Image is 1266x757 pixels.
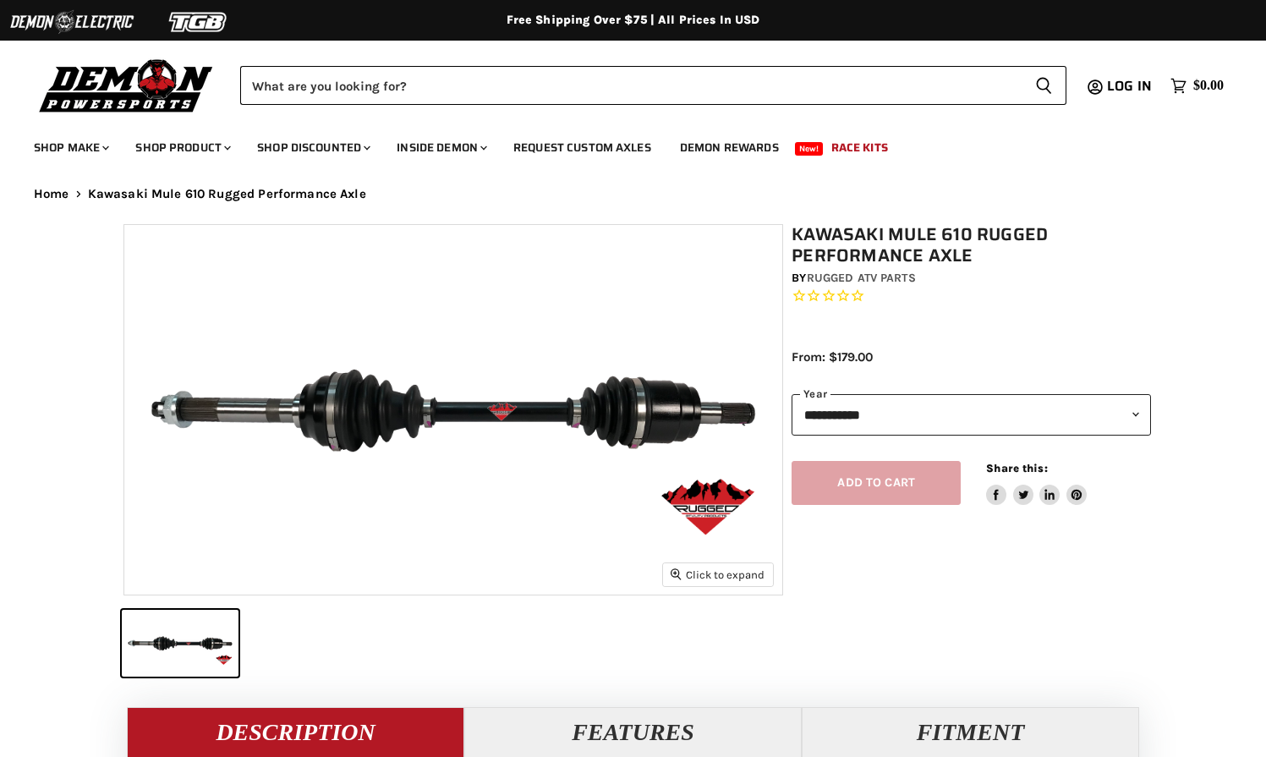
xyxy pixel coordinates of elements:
span: From: $179.00 [792,349,873,365]
span: Rated 0.0 out of 5 stars 0 reviews [792,288,1151,305]
a: Home [34,187,69,201]
img: TGB Logo 2 [135,6,262,38]
span: Kawasaki Mule 610 Rugged Performance Axle [88,187,366,201]
a: Inside Demon [384,130,497,165]
button: Search [1022,66,1066,105]
a: Demon Rewards [667,130,792,165]
a: $0.00 [1162,74,1232,98]
img: Demon Electric Logo 2 [8,6,135,38]
a: Log in [1099,79,1162,94]
input: Search [240,66,1022,105]
button: Click to expand [663,563,773,586]
a: Race Kits [819,130,901,165]
span: Log in [1107,75,1152,96]
form: Product [240,66,1066,105]
span: Share this: [986,462,1047,474]
div: by [792,269,1151,288]
a: Shop Product [123,130,241,165]
img: Demon Powersports [34,55,219,115]
a: Request Custom Axles [501,130,664,165]
span: $0.00 [1193,78,1224,94]
a: Shop Discounted [244,130,381,165]
ul: Main menu [21,123,1219,165]
a: Shop Make [21,130,119,165]
select: year [792,394,1151,436]
h1: Kawasaki Mule 610 Rugged Performance Axle [792,224,1151,266]
span: New! [795,142,824,156]
span: Click to expand [671,568,765,581]
img: Kawasaki Mule 610 Rugged Performance Axle [124,225,781,595]
button: Kawasaki Mule 610 Rugged Performance Axle thumbnail [122,610,238,677]
a: Rugged ATV Parts [807,271,916,285]
aside: Share this: [986,461,1087,506]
